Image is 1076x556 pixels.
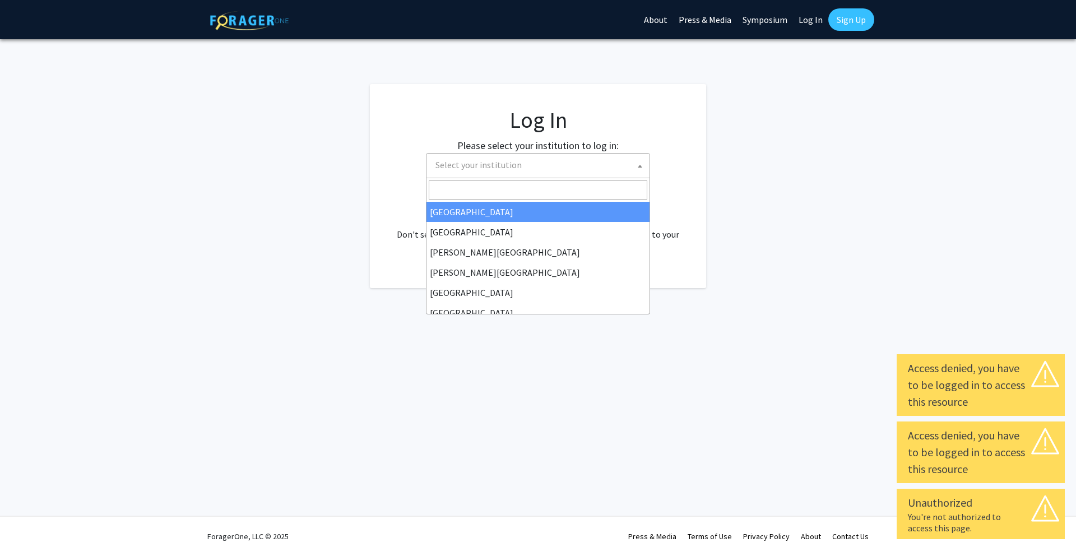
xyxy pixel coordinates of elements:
div: Access denied, you have to be logged in to access this resource [908,360,1054,410]
div: Unauthorized [908,494,1054,511]
a: Sign Up [828,8,874,31]
a: Privacy Policy [743,531,790,541]
li: [PERSON_NAME][GEOGRAPHIC_DATA] [426,242,650,262]
span: Select your institution [435,159,522,170]
a: About [801,531,821,541]
label: Please select your institution to log in: [457,138,619,153]
div: You're not authorized to access this page. [908,511,1054,534]
img: ForagerOne Logo [210,11,289,30]
h1: Log In [392,106,684,133]
li: [PERSON_NAME][GEOGRAPHIC_DATA] [426,262,650,282]
input: Search [429,180,647,200]
li: [GEOGRAPHIC_DATA] [426,202,650,222]
a: Contact Us [832,531,869,541]
div: No account? . Don't see your institution? about bringing ForagerOne to your institution. [392,201,684,254]
div: Access denied, you have to be logged in to access this resource [908,427,1054,478]
li: [GEOGRAPHIC_DATA] [426,222,650,242]
span: Select your institution [426,153,650,178]
iframe: Chat [8,506,48,548]
li: [GEOGRAPHIC_DATA] [426,303,650,323]
li: [GEOGRAPHIC_DATA] [426,282,650,303]
span: Select your institution [431,154,650,177]
a: Press & Media [628,531,676,541]
div: ForagerOne, LLC © 2025 [207,517,289,556]
a: Terms of Use [688,531,732,541]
